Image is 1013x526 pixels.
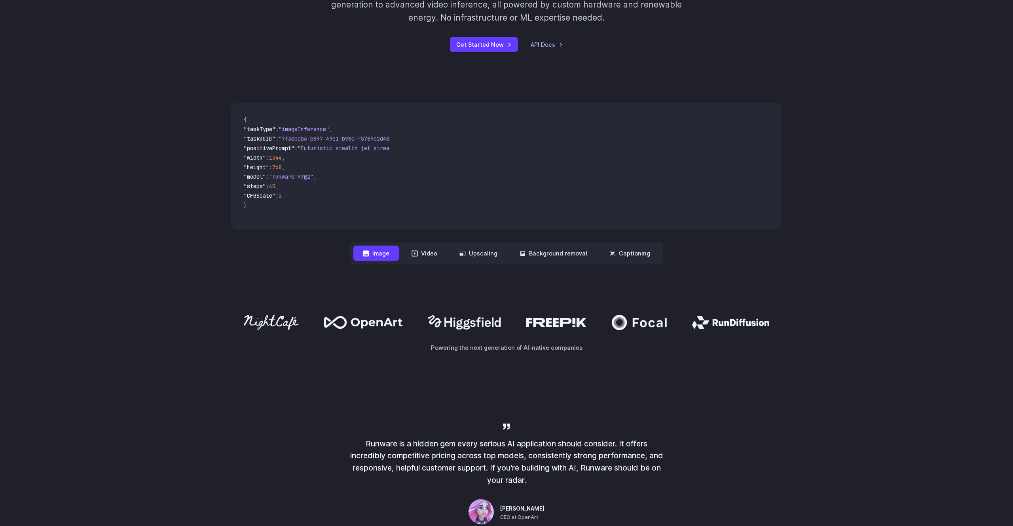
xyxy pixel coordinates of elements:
[244,173,266,180] span: "model"
[275,192,279,199] span: :
[450,37,518,52] a: Get Started Now
[282,154,285,161] span: ,
[313,173,317,180] span: ,
[266,154,269,161] span: :
[269,164,272,171] span: :
[282,164,285,171] span: ,
[402,246,447,261] button: Video
[510,246,597,261] button: Background removal
[244,145,294,152] span: "positivePrompt"
[244,183,266,190] span: "steps"
[266,183,269,190] span: :
[298,145,586,152] span: "Futuristic stealth jet streaking through a neon-lit cityscape with glowing purple exhaust"
[244,202,247,209] span: }
[269,173,313,180] span: "runware:97@2"
[469,499,494,524] img: Person
[500,505,544,513] span: [PERSON_NAME]
[275,183,279,190] span: ,
[348,438,665,486] p: Runware is a hidden gem every serious AI application should consider. It offers incredibly compet...
[266,173,269,180] span: :
[244,126,275,133] span: "taskType"
[275,126,279,133] span: :
[600,246,660,261] button: Captioning
[244,116,247,123] span: {
[272,164,282,171] span: 768
[279,192,282,199] span: 5
[531,40,563,49] a: API Docs
[294,145,298,152] span: :
[244,135,275,142] span: "taskUUID"
[279,135,399,142] span: "7f3ebcb6-b897-49e1-b98c-f5789d2d40d7"
[275,135,279,142] span: :
[244,164,269,171] span: "height"
[244,192,275,199] span: "CFGScale"
[244,154,266,161] span: "width"
[269,183,275,190] span: 40
[450,246,507,261] button: Upscaling
[329,126,332,133] span: ,
[279,126,329,133] span: "imageInference"
[269,154,282,161] span: 1344
[353,246,399,261] button: Image
[500,513,538,521] span: CEO at OpenArt
[231,343,782,352] p: Powering the next generation of AI-native companies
